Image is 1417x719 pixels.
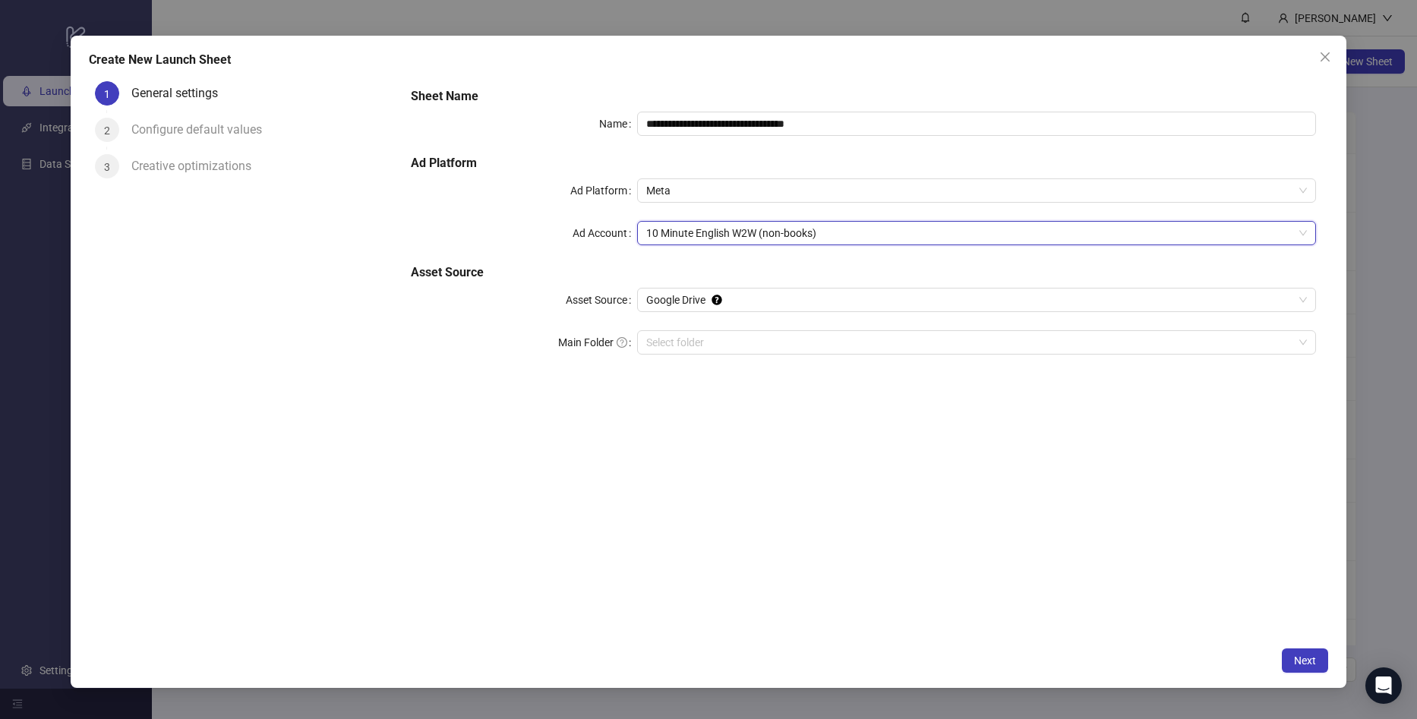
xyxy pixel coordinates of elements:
label: Asset Source [566,288,637,312]
label: Ad Platform [570,178,637,203]
div: Create New Launch Sheet [89,51,1327,69]
span: Google Drive [646,289,1307,311]
span: question-circle [617,337,627,348]
input: Name [637,112,1316,136]
span: close [1319,51,1331,63]
h5: Ad Platform [411,154,1316,172]
h5: Asset Source [411,263,1316,282]
div: Creative optimizations [131,154,264,178]
label: Main Folder [558,330,637,355]
span: 1 [104,88,110,100]
label: Name [599,112,637,136]
span: 2 [104,125,110,137]
label: Ad Account [573,221,637,245]
div: Open Intercom Messenger [1365,667,1402,704]
button: Close [1313,45,1337,69]
div: Configure default values [131,118,274,142]
div: Tooltip anchor [710,293,724,307]
h5: Sheet Name [411,87,1316,106]
span: 10 Minute English W2W (non-books) [646,222,1307,244]
button: Next [1282,648,1328,673]
span: Meta [646,179,1307,202]
span: Next [1294,654,1316,667]
div: General settings [131,81,230,106]
span: 3 [104,161,110,173]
